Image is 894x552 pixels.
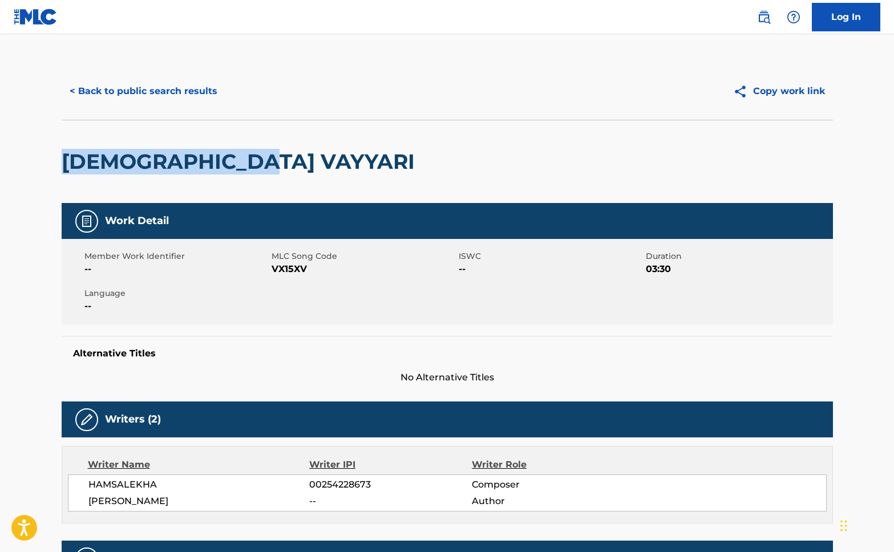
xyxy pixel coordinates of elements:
[14,9,58,25] img: MLC Logo
[472,478,620,492] span: Composer
[733,84,753,99] img: Copy work link
[84,262,269,276] span: --
[837,497,894,552] div: 채팅 위젯
[272,250,456,262] span: MLC Song Code
[472,494,620,508] span: Author
[757,10,771,24] img: search
[812,3,880,31] a: Log In
[309,494,471,508] span: --
[80,214,94,228] img: Work Detail
[105,413,161,426] h5: Writers (2)
[88,494,310,508] span: [PERSON_NAME]
[62,77,225,105] button: < Back to public search results
[88,478,310,492] span: HAMSALEKHA
[73,348,822,359] h5: Alternative Titles
[80,413,94,427] img: Writers
[837,497,894,552] iframe: Chat Widget
[459,262,643,276] span: --
[309,458,472,472] div: Writer IPI
[309,478,471,492] span: 00254228673
[62,149,420,174] h2: [DEMOGRAPHIC_DATA] VAYYARI
[782,6,805,29] div: Help
[840,509,847,543] div: 드래그
[472,458,620,472] div: Writer Role
[787,10,800,24] img: help
[272,262,456,276] span: VX15XV
[725,77,833,105] button: Copy work link
[84,287,269,299] span: Language
[84,299,269,313] span: --
[753,6,775,29] a: Public Search
[105,214,169,228] h5: Work Detail
[646,262,830,276] span: 03:30
[646,250,830,262] span: Duration
[88,458,310,472] div: Writer Name
[84,250,269,262] span: Member Work Identifier
[62,371,833,384] span: No Alternative Titles
[459,250,643,262] span: ISWC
